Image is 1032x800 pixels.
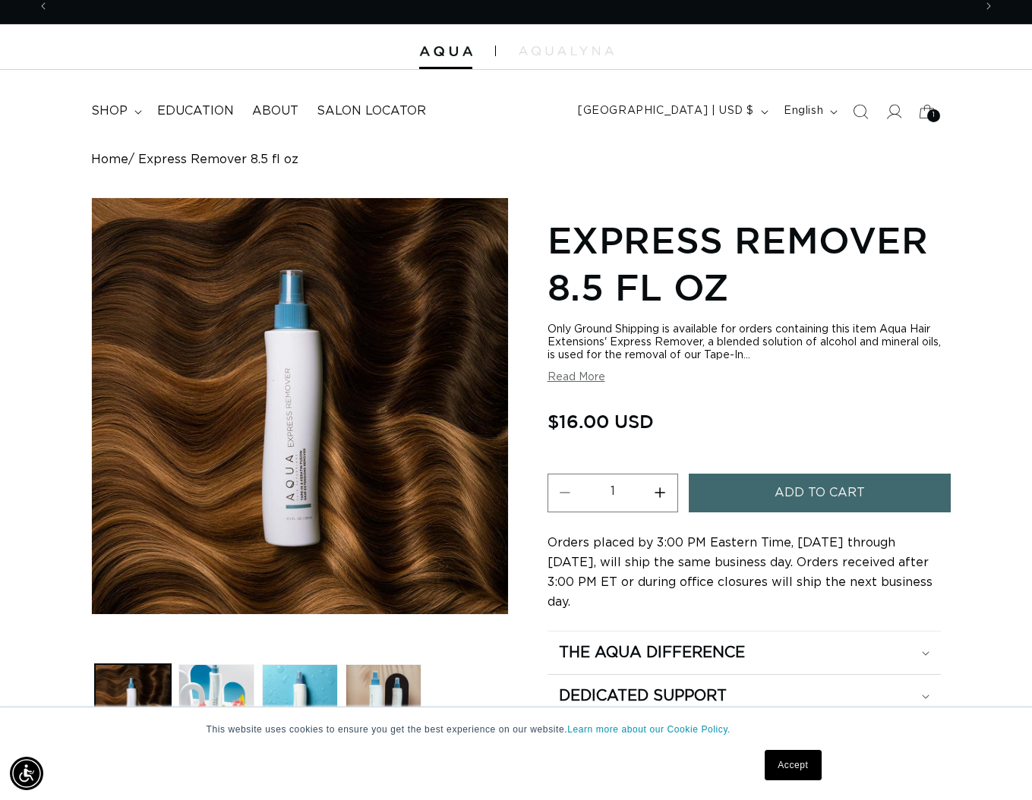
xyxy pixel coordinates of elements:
summary: Search [844,95,877,128]
span: $16.00 USD [548,407,654,436]
nav: breadcrumbs [91,153,941,167]
img: Aqua Hair Extensions [419,46,472,57]
a: About [243,94,308,128]
span: Orders placed by 3:00 PM Eastern Time, [DATE] through [DATE], will ship the same business day. Or... [548,537,933,608]
button: Load image 2 in gallery view [178,664,254,740]
span: Add to cart [775,474,865,512]
img: aqualyna.com [519,46,614,55]
summary: Dedicated Support [548,675,942,717]
span: 1 [933,109,936,122]
span: About [252,103,298,119]
h2: Dedicated Support [559,686,727,706]
button: Load image 4 in gallery view [346,664,421,740]
span: [GEOGRAPHIC_DATA] | USD $ [578,103,754,119]
a: Learn more about our Cookie Policy. [567,724,731,735]
span: shop [91,103,128,119]
p: This website uses cookies to ensure you get the best experience on our website. [207,723,826,736]
div: Accessibility Menu [10,757,43,790]
a: Accept [765,750,821,780]
button: [GEOGRAPHIC_DATA] | USD $ [569,97,775,126]
button: Load image 3 in gallery view [262,664,338,740]
a: Education [148,94,243,128]
a: Home [91,153,128,167]
button: Read More [548,371,605,384]
button: Add to cart [689,474,950,512]
div: Only Ground Shipping is available for orders containing this item Aqua Hair Extensions' Express R... [548,323,942,362]
summary: The Aqua Difference [548,631,942,674]
h2: The Aqua Difference [559,643,745,663]
summary: shop [82,94,148,128]
media-gallery: Gallery Viewer [91,197,509,744]
span: Education [157,103,234,119]
span: Express Remover 8.5 fl oz [138,153,298,167]
span: English [784,103,823,119]
span: Salon Locator [317,103,426,119]
button: English [775,97,844,126]
h1: Express Remover 8.5 fl oz [548,216,942,311]
a: Salon Locator [308,94,435,128]
button: Load image 1 in gallery view [95,664,171,740]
